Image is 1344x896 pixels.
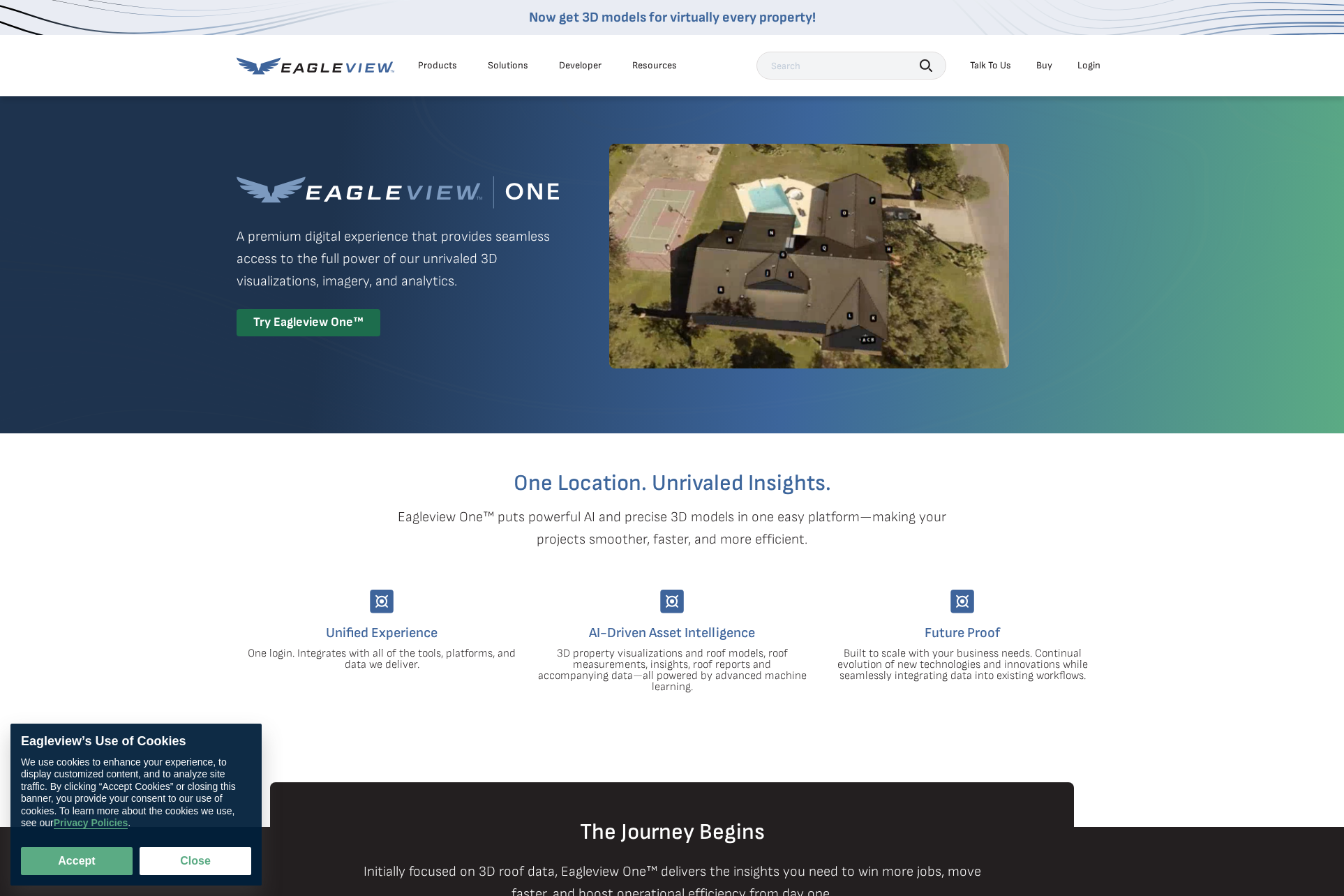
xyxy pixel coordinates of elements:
[537,648,807,693] p: 3D property visualizations and roof models, roof measurements, insights, roof reports and accompa...
[270,821,1074,844] h2: The Journey Begins
[247,622,516,644] h4: Unified Experience
[247,648,516,671] p: One login. Integrates with all of the tools, platforms, and data we deliver.
[529,9,816,26] a: Now get 3D models for virtually every property!
[828,622,1097,644] h4: Future Proof
[140,847,251,875] button: Close
[828,648,1097,682] p: Built to scale with your business needs. Continual evolution of new technologies and innovations ...
[247,472,1097,495] h2: One Location. Unrivaled Insights.
[970,59,1011,72] div: Talk To Us
[237,225,559,292] p: A premium digital experience that provides seamless access to the full power of our unrivaled 3D ...
[21,756,251,830] div: We use cookies to enhance your experience, to display customized content, and to analyze site tra...
[756,52,946,80] input: Search
[237,309,380,336] div: Try Eagleview One™
[373,506,971,551] p: Eagleview One™ puts powerful AI and precise 3D models in one easy platform—making your projects s...
[660,590,684,613] img: Group-9744.svg
[632,59,677,72] div: Resources
[1077,59,1100,72] div: Login
[370,590,394,613] img: Group-9744.svg
[21,847,133,875] button: Accept
[950,590,974,613] img: Group-9744.svg
[1036,59,1052,72] a: Buy
[237,176,559,209] img: Eagleview One™
[418,59,457,72] div: Products
[21,734,251,749] div: Eagleview’s Use of Cookies
[559,59,602,72] a: Developer
[537,622,807,644] h4: AI-Driven Asset Intelligence
[488,59,528,72] div: Solutions
[54,818,128,830] a: Privacy Policies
